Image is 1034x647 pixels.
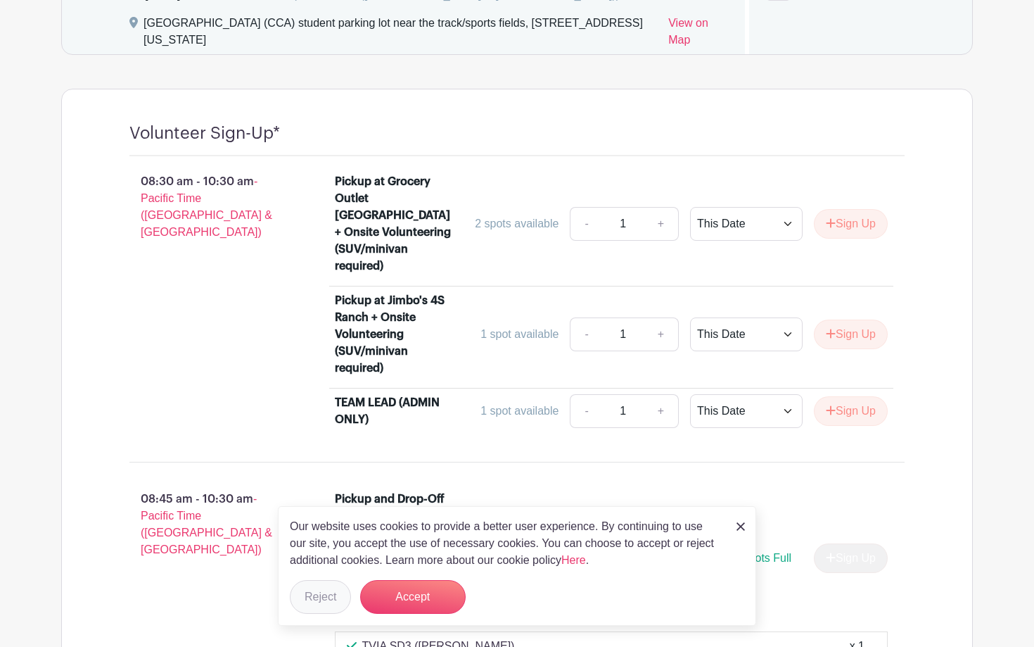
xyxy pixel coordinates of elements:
[335,491,457,626] div: Pickup and Drop-Off Gear at [PERSON_NAME]'s House + Onsite Volunteering (tables/coolers/tents etc...
[290,518,722,569] p: Our website uses cookies to provide a better user experience. By continuing to use our site, you ...
[814,209,888,239] button: Sign Up
[480,326,559,343] div: 1 spot available
[475,215,559,232] div: 2 spots available
[644,318,679,351] a: +
[129,123,280,144] h4: Volunteer Sign-Up*
[570,207,602,241] a: -
[290,580,351,614] button: Reject
[570,318,602,351] a: -
[107,485,312,564] p: 08:45 am - 10:30 am
[644,394,679,428] a: +
[814,396,888,426] button: Sign Up
[741,552,791,564] span: Spots Full
[335,394,457,428] div: TEAM LEAD (ADMIN ONLY)
[335,292,457,377] div: Pickup at Jimbo's 4S Ranch + Onsite Volunteering (SUV/minivan required)
[644,207,679,241] a: +
[107,168,312,246] p: 08:30 am - 10:30 am
[360,580,466,614] button: Accept
[570,394,602,428] a: -
[561,554,586,566] a: Here
[335,173,457,275] div: Pickup at Grocery Outlet [GEOGRAPHIC_DATA] + Onsite Volunteering (SUV/minivan required)
[814,320,888,349] button: Sign Up
[480,403,559,420] div: 1 spot available
[736,522,745,531] img: close_button-5f87c8562297e5c2d7936805f587ecaba9071eb48480494691a3f1689db116b3.svg
[668,15,727,54] a: View on Map
[143,15,657,54] div: [GEOGRAPHIC_DATA] (CCA) student parking lot near the track/sports fields, [STREET_ADDRESS][US_STATE]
